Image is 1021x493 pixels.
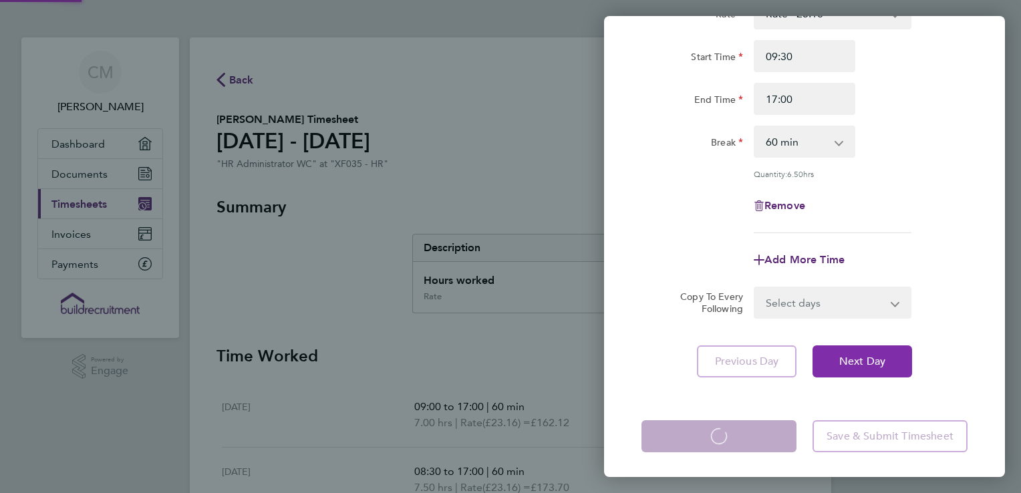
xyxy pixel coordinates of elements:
[670,291,743,315] label: Copy To Every Following
[754,255,845,265] button: Add More Time
[716,8,743,24] label: Rate
[694,94,743,110] label: End Time
[754,168,911,179] div: Quantity: hrs
[754,40,855,72] input: E.g. 08:00
[691,51,743,67] label: Start Time
[754,200,805,211] button: Remove
[764,199,805,212] span: Remove
[711,136,743,152] label: Break
[787,168,803,179] span: 6.50
[839,355,885,368] span: Next Day
[754,83,855,115] input: E.g. 18:00
[764,253,845,266] span: Add More Time
[813,345,912,377] button: Next Day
